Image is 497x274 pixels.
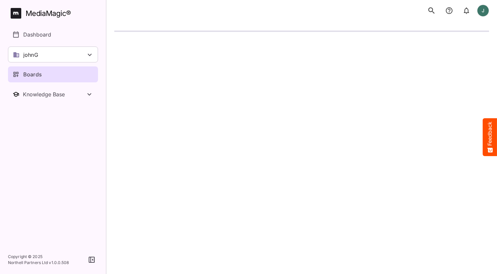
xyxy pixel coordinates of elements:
[477,5,489,17] div: J
[23,51,38,59] p: johnG
[23,91,85,98] div: Knowledge Base
[460,4,473,18] button: notifications
[23,70,42,78] p: Boards
[8,260,69,266] p: Northell Partners Ltd v 1.0.0.508
[8,27,98,43] a: Dashboard
[8,86,98,102] button: Toggle Knowledge Base
[8,66,98,82] a: Boards
[8,254,69,260] p: Copyright © 2025
[8,86,98,102] nav: Knowledge Base
[425,4,439,18] button: search
[11,8,98,19] a: MediaMagic®
[483,118,497,156] button: Feedback
[26,8,71,19] div: MediaMagic ®
[443,4,456,18] button: notifications
[23,31,51,39] p: Dashboard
